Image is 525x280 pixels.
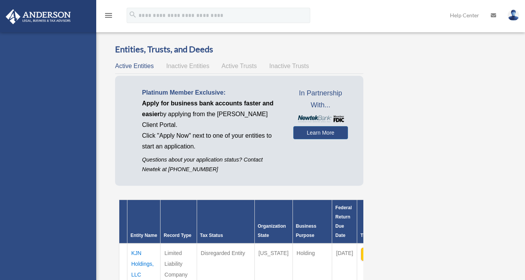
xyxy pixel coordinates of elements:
[3,9,73,24] img: Anderson Advisors Platinum Portal
[115,63,154,69] span: Active Entities
[142,100,273,117] span: Apply for business bank accounts faster and easier
[115,43,363,55] h3: Entities, Trusts, and Deeds
[142,87,282,98] p: Platinum Member Exclusive:
[269,63,309,69] span: Inactive Trusts
[161,200,197,244] th: Record Type
[127,200,161,244] th: Entity Name
[142,155,282,174] p: Questions about your application status? Contact Newtek at [PHONE_NUMBER]
[508,10,519,21] img: User Pic
[222,63,257,69] span: Active Trusts
[166,63,209,69] span: Inactive Entities
[293,126,348,139] a: Learn More
[104,11,113,20] i: menu
[104,13,113,20] a: menu
[129,10,137,19] i: search
[360,231,437,240] div: Try Newtek Bank
[254,200,293,244] th: Organization State
[293,200,332,244] th: Business Purpose
[197,200,254,244] th: Tax Status
[297,115,344,122] img: NewtekBankLogoSM.png
[142,98,282,130] p: by applying from the [PERSON_NAME] Client Portal.
[142,130,282,152] p: Click "Apply Now" next to one of your entities to start an application.
[293,87,348,112] span: In Partnership With...
[332,200,357,244] th: Federal Return Due Date
[361,248,436,261] button: Apply Now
